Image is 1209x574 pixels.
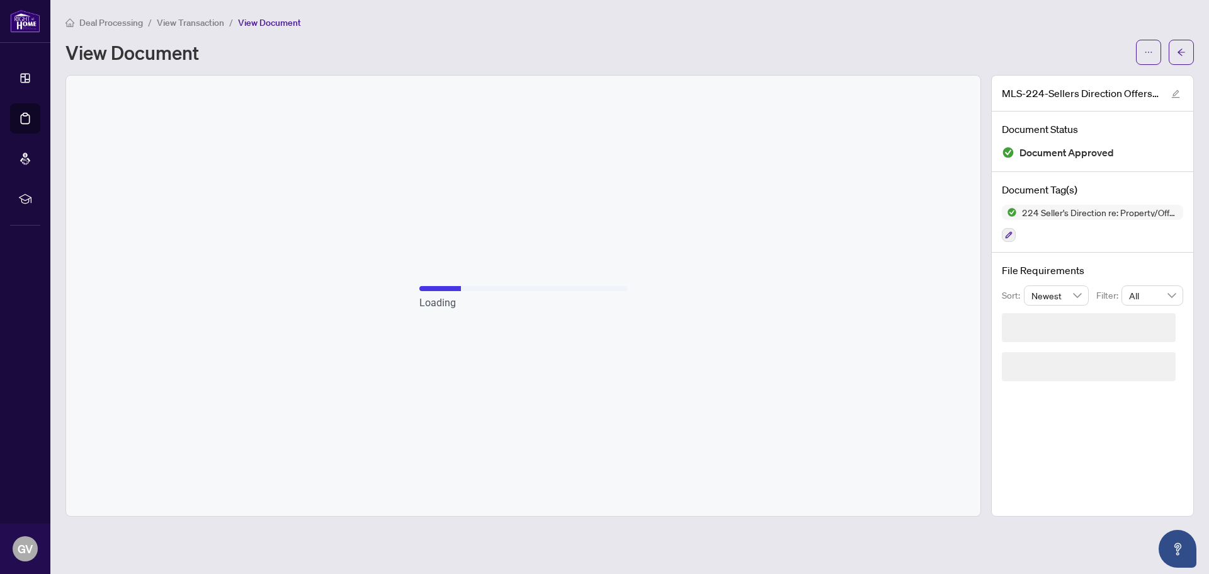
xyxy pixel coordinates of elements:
[1171,89,1180,98] span: edit
[1031,286,1082,305] span: Newest
[1096,289,1121,302] p: Filter:
[157,17,224,28] span: View Transaction
[1002,182,1183,197] h4: Document Tag(s)
[18,540,33,558] span: GV
[1017,208,1183,217] span: 224 Seller's Direction re: Property/Offers - Important Information for Seller Acknowledgement
[1002,86,1159,101] span: MLS-224-Sellers Direction Offers.pdf
[10,9,40,33] img: logo
[1159,530,1196,568] button: Open asap
[1002,289,1024,302] p: Sort:
[238,17,301,28] span: View Document
[1002,146,1014,159] img: Document Status
[229,15,233,30] li: /
[1129,286,1176,305] span: All
[1002,122,1183,137] h4: Document Status
[79,17,143,28] span: Deal Processing
[1177,48,1186,57] span: arrow-left
[65,42,199,62] h1: View Document
[148,15,152,30] li: /
[1002,263,1183,278] h4: File Requirements
[1144,48,1153,57] span: ellipsis
[1019,144,1114,161] span: Document Approved
[65,18,74,27] span: home
[1002,205,1017,220] img: Status Icon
